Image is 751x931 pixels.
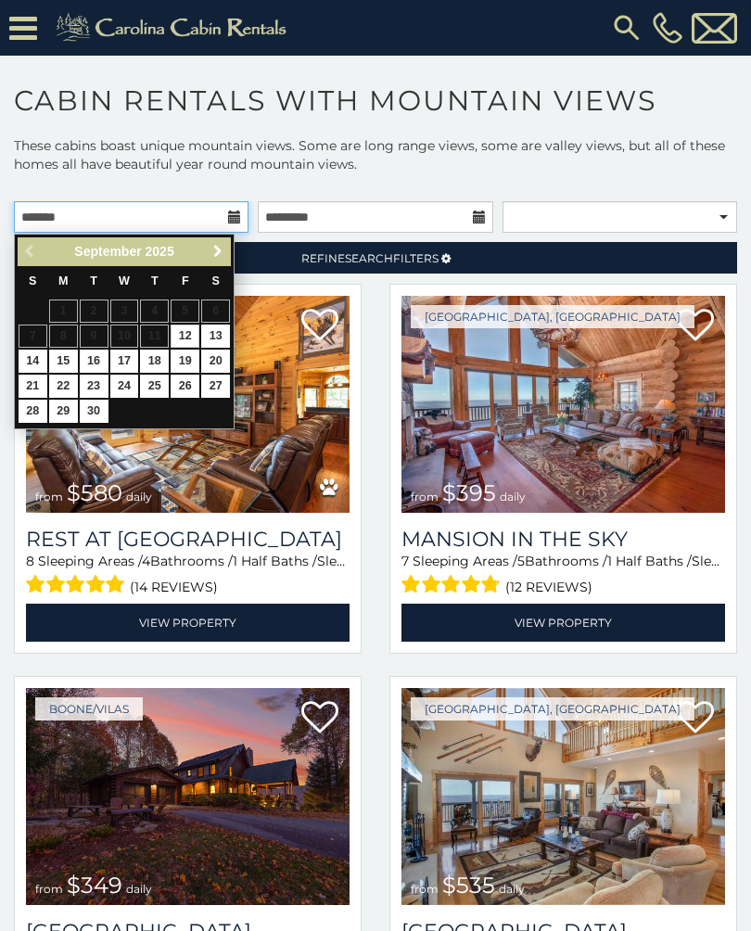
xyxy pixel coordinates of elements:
[201,350,230,373] a: 20
[35,490,63,504] span: from
[110,375,139,398] a: 24
[140,375,169,398] a: 25
[74,244,141,259] span: September
[46,9,302,46] img: Khaki-logo.png
[401,527,725,552] a: Mansion In The Sky
[648,12,687,44] a: [PHONE_NUMBER]
[151,274,159,287] span: Thursday
[212,274,220,287] span: Saturday
[401,688,725,905] img: Southern Star Lodge
[26,604,350,642] a: View Property
[19,350,47,373] a: 14
[171,375,199,398] a: 26
[19,400,47,423] a: 28
[401,553,409,569] span: 7
[26,553,34,569] span: 8
[49,350,78,373] a: 15
[140,350,169,373] a: 18
[206,240,229,263] a: Next
[67,479,122,506] span: $580
[90,274,97,287] span: Tuesday
[345,251,393,265] span: Search
[67,872,122,899] span: $349
[49,375,78,398] a: 22
[411,697,694,721] a: [GEOGRAPHIC_DATA], [GEOGRAPHIC_DATA]
[401,552,725,599] div: Sleeping Areas / Bathrooms / Sleeps:
[201,325,230,348] a: 13
[442,872,495,899] span: $535
[14,242,737,274] a: RefineSearchFilters
[301,699,338,738] a: Add to favorites
[411,305,694,328] a: [GEOGRAPHIC_DATA], [GEOGRAPHIC_DATA]
[442,479,496,506] span: $395
[126,490,152,504] span: daily
[210,244,225,259] span: Next
[301,251,439,265] span: Refine Filters
[110,350,139,373] a: 17
[677,699,714,738] a: Add to favorites
[26,688,350,905] a: Diamond Creek Lodge from $349 daily
[119,274,130,287] span: Wednesday
[35,697,143,721] a: Boone/Vilas
[171,325,199,348] a: 12
[401,296,725,513] img: Mansion In The Sky
[201,375,230,398] a: 27
[182,274,189,287] span: Friday
[26,527,350,552] a: Rest at [GEOGRAPHIC_DATA]
[499,882,525,896] span: daily
[26,688,350,905] img: Diamond Creek Lodge
[171,350,199,373] a: 19
[233,553,317,569] span: 1 Half Baths /
[35,882,63,896] span: from
[607,553,692,569] span: 1 Half Baths /
[610,11,643,45] img: search-regular.svg
[26,552,350,599] div: Sleeping Areas / Bathrooms / Sleeps:
[411,882,439,896] span: from
[146,244,174,259] span: 2025
[401,604,725,642] a: View Property
[29,274,36,287] span: Sunday
[19,375,47,398] a: 21
[500,490,526,504] span: daily
[80,375,108,398] a: 23
[26,527,350,552] h3: Rest at Mountain Crest
[301,307,338,346] a: Add to favorites
[80,400,108,423] a: 30
[49,400,78,423] a: 29
[517,553,525,569] span: 5
[677,307,714,346] a: Add to favorites
[142,553,150,569] span: 4
[130,575,218,599] span: (14 reviews)
[80,350,108,373] a: 16
[401,296,725,513] a: Mansion In The Sky from $395 daily
[401,688,725,905] a: Southern Star Lodge from $535 daily
[58,274,69,287] span: Monday
[411,490,439,504] span: from
[126,882,152,896] span: daily
[505,575,592,599] span: (12 reviews)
